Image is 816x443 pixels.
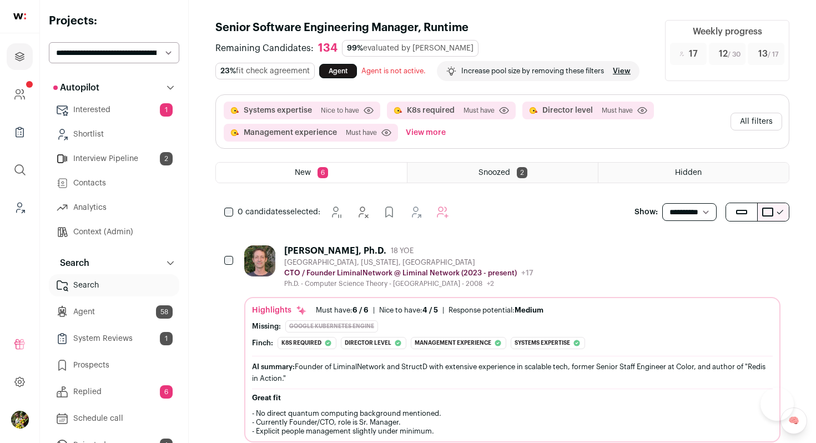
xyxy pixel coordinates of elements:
h2: Projects: [49,13,179,29]
p: Autopilot [53,81,99,94]
span: 4 / 5 [422,306,438,314]
a: Search [49,274,179,296]
button: All filters [731,113,782,130]
span: 1 [160,103,173,117]
a: Contacts [49,172,179,194]
a: Company and ATS Settings [7,81,33,108]
div: Missing: [252,322,281,331]
span: 12 [719,47,741,61]
h2: Great fit [252,394,773,402]
a: Hidden [598,163,789,183]
a: Agent [319,64,357,78]
div: Nice to have: [379,306,438,315]
button: K8s required [407,105,455,116]
div: K8s required [278,337,336,349]
span: 17 [689,47,698,61]
button: Add to Shortlist [405,201,427,223]
p: Search [53,256,89,270]
img: wellfound-shorthand-0d5821cbd27db2630d0214b213865d53afaa358527fdda9d0ea32b1df1b89c2c.svg [13,13,26,19]
button: Systems expertise [244,105,312,116]
a: Analytics [49,197,179,219]
div: Weekly progress [693,25,762,38]
div: Director level [341,337,406,349]
a: Shortlist [49,123,179,145]
button: Add to Autopilot [431,201,454,223]
div: Highlights [252,305,307,316]
span: Remaining Candidates: [215,42,314,55]
img: 6689865-medium_jpg [11,411,29,429]
img: 07697d1e7642766d4d18ece4a4b3dd8da89ef65ea45304898f46cc5287ba9f92 [244,245,275,276]
button: Hide [351,201,374,223]
span: 13 [758,47,779,61]
div: fit check agreement [215,63,315,79]
button: Open dropdown [11,411,29,429]
button: Add to Prospects [378,201,400,223]
span: +2 [487,280,494,287]
div: 134 [318,42,338,56]
span: +17 [521,269,533,277]
div: Google Kubernetes Engine [285,320,378,333]
button: Autopilot [49,77,179,99]
span: 0 candidates [238,208,286,216]
p: CTO / Founder LiminalNetwork @ Liminal Network (2023 - present) [284,269,517,278]
span: / 30 [728,51,741,58]
span: 6 [318,167,328,178]
a: 🧠 [780,407,807,434]
ul: | | [316,306,543,315]
span: 2 [160,152,173,165]
a: Snoozed 2 [407,163,598,183]
button: Management experience [244,127,337,138]
div: evaluated by [PERSON_NAME] [342,40,478,57]
div: Response potential: [449,306,543,315]
span: 18 YOE [391,246,414,255]
span: 6 / 6 [352,306,369,314]
iframe: Help Scout Beacon - Open [760,387,794,421]
span: 2 [517,167,527,178]
span: Must have [346,128,377,137]
a: Projects [7,43,33,70]
div: [PERSON_NAME], Ph.D. [284,245,386,256]
a: View [613,67,631,75]
p: - No direct quantum computing background mentioned. - Currently Founder/CTO, role is Sr. Manager.... [252,409,773,436]
h1: Senior Software Engineering Manager, Runtime [215,20,652,36]
p: Show: [634,207,658,218]
span: Medium [515,306,543,314]
button: Search [49,252,179,274]
span: Hidden [675,169,702,177]
a: Leads (Backoffice) [7,194,33,221]
a: [PERSON_NAME], Ph.D. 18 YOE [GEOGRAPHIC_DATA], [US_STATE], [GEOGRAPHIC_DATA] CTO / Founder Limina... [244,245,780,442]
a: Schedule call [49,407,179,430]
div: [GEOGRAPHIC_DATA], [US_STATE], [GEOGRAPHIC_DATA] [284,258,533,267]
span: AI summary: [252,363,295,370]
div: Founder of LiminalNetwork and StructD with extensive experience in scalable tech, former Senior S... [252,361,773,384]
a: System Reviews1 [49,328,179,350]
span: Must have [602,106,633,115]
button: Snooze [325,201,347,223]
button: Director level [542,105,593,116]
span: 99% [347,44,363,52]
a: Replied6 [49,381,179,403]
span: 6 [160,385,173,399]
div: Finch: [252,339,273,348]
span: 1 [160,332,173,345]
div: Management experience [411,337,506,349]
a: Interested1 [49,99,179,121]
div: Systems expertise [511,337,585,349]
div: Must have: [316,306,369,315]
p: Increase pool size by removing these filters [461,67,604,75]
span: Must have [464,106,495,115]
span: New [295,169,311,177]
span: Nice to have [321,106,359,115]
span: Snoozed [478,169,510,177]
div: Ph.D. - Computer Science Theory - [GEOGRAPHIC_DATA] - 2008 [284,279,533,288]
a: Company Lists [7,119,33,145]
a: Prospects [49,354,179,376]
a: Interview Pipeline2 [49,148,179,170]
span: 58 [156,305,173,319]
a: Agent58 [49,301,179,323]
a: Context (Admin) [49,221,179,243]
span: / 17 [768,51,779,58]
span: selected: [238,207,320,218]
span: 23% [220,67,236,75]
button: View more [404,124,448,142]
